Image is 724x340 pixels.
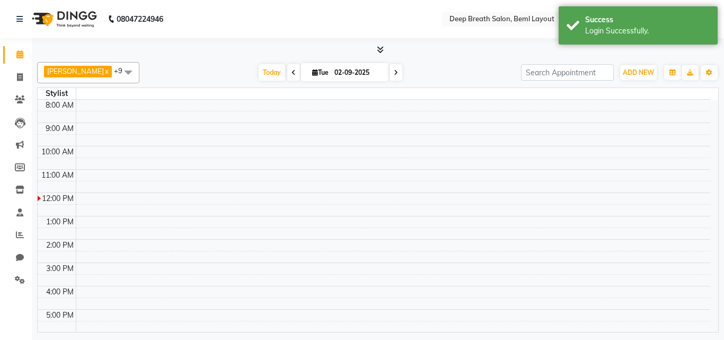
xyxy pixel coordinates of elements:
div: 3:00 PM [44,263,76,274]
span: Tue [310,68,331,76]
div: 12:00 PM [40,193,76,204]
a: x [104,67,109,75]
span: [PERSON_NAME] [47,67,104,75]
div: 2:00 PM [44,240,76,251]
div: 9:00 AM [43,123,76,134]
div: 11:00 AM [39,170,76,181]
div: 4:00 PM [44,286,76,298]
b: 08047224946 [117,4,163,34]
div: Stylist [38,88,76,99]
div: Success [585,14,710,25]
div: 1:00 PM [44,216,76,228]
img: logo [27,4,100,34]
div: 10:00 AM [39,146,76,158]
div: 8:00 AM [43,100,76,111]
span: +9 [114,66,130,75]
div: 5:00 PM [44,310,76,321]
span: Today [259,64,285,81]
button: ADD NEW [620,65,657,80]
span: ADD NEW [623,68,654,76]
div: Login Successfully. [585,25,710,37]
input: Search Appointment [521,64,614,81]
input: 2025-09-02 [331,65,384,81]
